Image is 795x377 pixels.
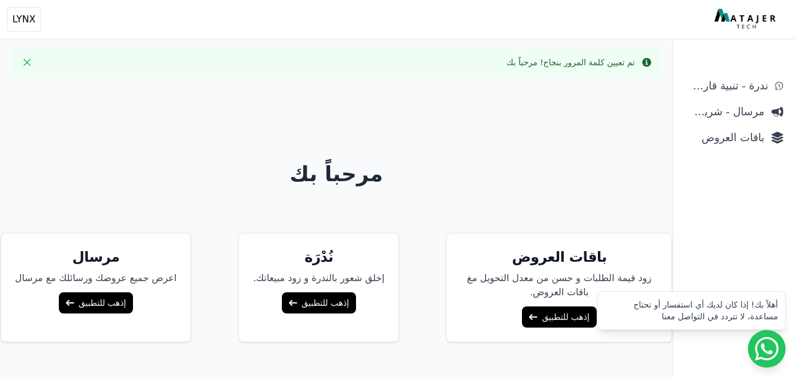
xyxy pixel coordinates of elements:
[507,56,635,68] div: تم تعيين كلمة المرور بنجاح! مرحباً بك
[461,248,657,266] h5: باقات العروض
[685,78,768,94] span: ندرة - تنبية قارب علي النفاذ
[685,104,764,120] span: مرسال - شريط دعاية
[12,12,36,26] span: LYNX
[15,248,177,266] h5: مرسال
[7,7,41,32] button: LYNX
[253,248,384,266] h5: نُدْرَة
[461,271,657,299] p: زود قيمة الطلبات و حسن من معدل التحويل مغ باقات العروض.
[253,271,384,285] p: إخلق شعور بالندرة و زود مبيعاتك.
[714,9,779,30] img: MatajerTech Logo
[685,129,764,146] span: باقات العروض
[522,306,596,328] a: إذهب للتطبيق
[59,292,133,313] a: إذهب للتطبيق
[605,299,778,322] div: أهلاً بك! إذا كان لديك أي استفسار أو تحتاج مساعدة، لا تتردد في التواصل معنا
[18,53,36,72] button: Close
[282,292,356,313] a: إذهب للتطبيق
[15,271,177,285] p: اعرض جميع عروضك ورسائلك مع مرسال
